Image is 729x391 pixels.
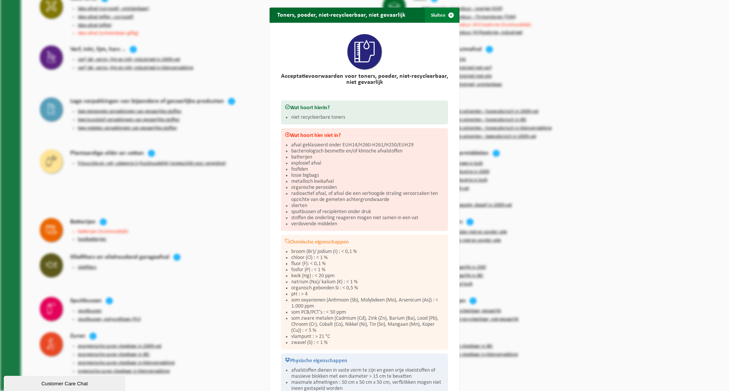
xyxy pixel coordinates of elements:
[291,221,444,227] li: verdovende middelen
[291,297,444,309] li: som oxyanionen (Antimoon (Sb), Molybdeen (Mo), Arsenicum (As)) : < 1.000 ppm
[291,160,444,166] li: explosief afval
[291,191,444,203] li: radioactief afval, of afval die een verhoogde straling veroorzaken ten opzichte van de gemeten ac...
[291,340,444,346] li: zwavel (S) : < 1 %
[291,209,444,215] li: spuitbussen of recipiënten onder druk
[425,8,459,23] button: Sluiten
[270,8,413,22] h2: Toners, poeder, niet-recycleerbaar, niet gevaarlijk
[291,285,444,291] li: organisch gebonden Si : < 0,5 %
[291,279,444,285] li: natrium (Na)/ kalium (K) : < 1 %
[291,316,444,334] li: som zware metalen (Cadmium (Cd), Zink (Zn), Barium (Ba), Lood (Pb), Chroom (Cr), Cobalt (Co), Nik...
[291,166,444,173] li: fosfiden
[285,132,444,138] h3: Wat hoort hier niet in?
[291,142,444,148] li: afval geklasseerd onder EUH14/H260-H261/H250/EUH29
[291,334,444,340] li: vlampunt : > 21 °C
[291,115,444,121] li: niet recycleerbare toners
[291,173,444,179] li: losse bigbags
[291,309,444,316] li: som PCB/PCT's : < 50 ppm
[291,215,444,221] li: stoffen die onderling reageren mogen niet samen in een vat
[291,203,444,209] li: slierten
[285,104,444,111] h3: Wat hoort hierin?
[291,273,444,279] li: kwik (Hg) : < 20 ppm
[291,154,444,160] li: batterijen
[4,374,127,391] iframe: chat widget
[291,291,444,297] li: pH : > 4
[281,73,448,85] h2: Acceptatievoorwaarden voor toners, poeder, niet-recycleerbaar, niet gevaarlijk
[291,267,444,273] li: fosfor (P) : < 1 %
[285,239,444,245] h3: Chemische eigenschappen
[291,185,444,191] li: organische peroxiden
[291,255,444,261] li: chloor (Cl) : < 1 %
[291,148,444,154] li: bacteriologisch besmette en/of klinische afvalstoffen
[291,261,444,267] li: fluor (F): < 0,1 %
[291,367,444,380] li: afvalstoffen dienen in vaste vorm te zijn en geen vrije vloeistoffen of massieve blokken met een ...
[285,357,444,364] h3: Physische eigenschappen
[291,249,444,255] li: broom (Br)/ jodium (I) : < 0,1 %
[291,179,444,185] li: metallisch kwikafval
